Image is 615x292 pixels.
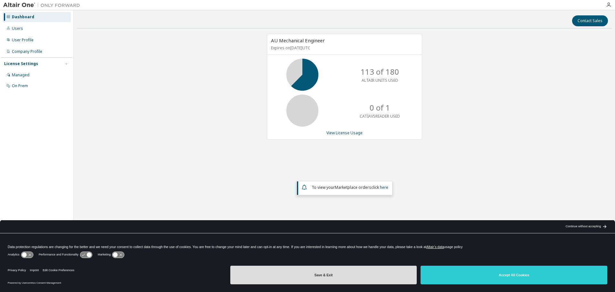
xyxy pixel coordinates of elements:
[271,37,325,44] span: AU Mechanical Engineer
[380,185,388,190] a: here
[312,185,388,190] span: To view your click
[271,45,416,51] p: Expires on [DATE] UTC
[360,113,400,119] p: CATIAV5READER USED
[4,61,38,66] div: License Settings
[12,49,42,54] div: Company Profile
[370,102,390,113] p: 0 of 1
[12,72,29,78] div: Managed
[12,14,34,20] div: Dashboard
[362,78,398,83] p: ALTAIR UNITS USED
[326,130,363,136] a: View License Usage
[12,26,23,31] div: Users
[12,38,34,43] div: User Profile
[3,2,83,8] img: Altair One
[572,15,608,26] button: Contact Sales
[335,185,371,190] em: Marketplace orders
[361,66,399,77] p: 113 of 180
[12,83,28,88] div: On Prem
